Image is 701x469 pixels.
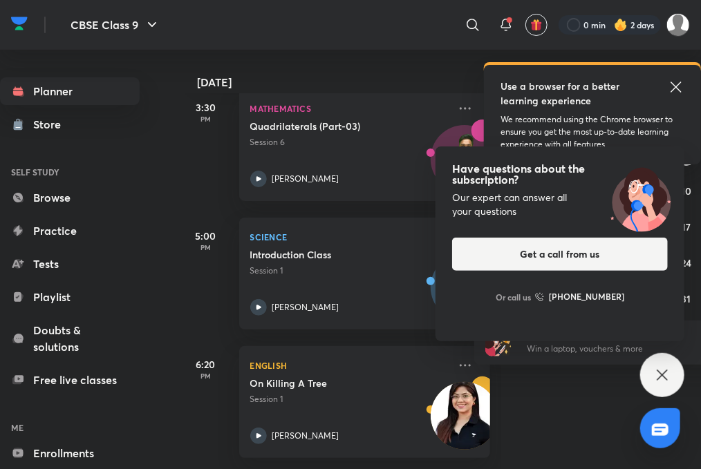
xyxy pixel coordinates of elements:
[682,292,691,305] abbr: October 31, 2025
[431,261,498,327] img: Avatar
[178,372,234,380] p: PM
[452,191,668,218] div: Our expert can answer all your questions
[501,113,684,151] p: We recommend using the Chrome browser to ensure you get the most up-to-date learning experience w...
[675,287,698,309] button: October 31, 2025
[272,173,339,185] p: [PERSON_NAME]
[272,301,339,314] p: [PERSON_NAME]
[250,248,422,262] h5: Introduction Class
[250,357,449,374] p: English
[250,136,449,149] p: Session 6
[178,100,234,115] h5: 3:30
[178,115,234,123] p: PM
[681,184,691,198] abbr: October 10, 2025
[452,238,668,271] button: Get a call from us
[250,100,449,117] p: Mathematics
[198,77,505,88] h4: [DATE]
[178,357,234,372] h5: 6:20
[178,243,234,251] p: PM
[178,229,234,243] h5: 5:00
[682,220,691,233] abbr: October 17, 2025
[485,329,513,356] img: referral
[535,290,624,304] a: [PHONE_NUMBER]
[11,13,28,37] a: Company Logo
[431,133,498,199] img: Avatar
[530,19,543,31] img: avatar
[675,180,698,202] button: October 10, 2025
[250,265,449,277] p: Session 1
[250,376,422,390] h5: On Killing A Tree
[675,216,698,238] button: October 17, 2025
[501,79,638,108] h5: Use a browser for a better learning experience
[666,13,690,37] img: Aarushi
[452,163,668,185] h4: Have questions about the subscription?
[549,290,624,304] h6: [PHONE_NUMBER]
[525,14,548,36] button: avatar
[597,163,684,232] img: ttu_illustration_new.svg
[11,13,28,34] img: Company Logo
[250,119,422,133] h5: Quadrilaterals (Part-03)
[250,393,449,405] p: Session 1
[681,256,691,269] abbr: October 24, 2025
[33,116,69,133] div: Store
[614,18,628,32] img: streak
[272,430,339,442] p: [PERSON_NAME]
[250,229,449,245] p: Science
[527,343,698,355] p: Win a laptop, vouchers & more
[62,11,169,39] button: CBSE Class 9
[496,291,531,303] p: Or call us
[675,251,698,274] button: October 24, 2025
